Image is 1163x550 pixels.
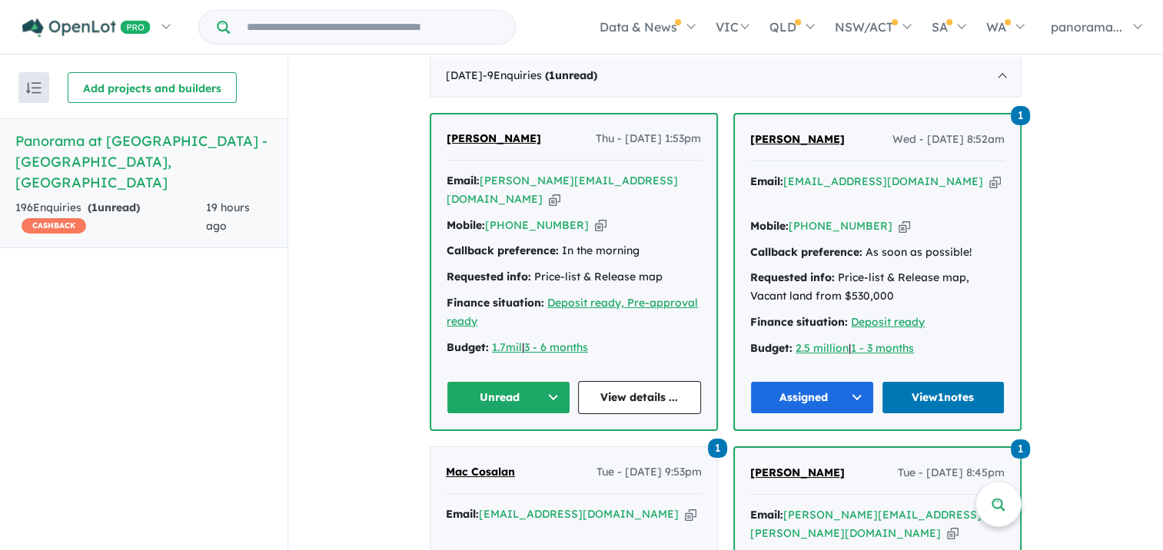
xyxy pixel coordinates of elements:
a: [PHONE_NUMBER] [789,219,892,233]
strong: Email: [750,508,783,522]
button: Copy [899,218,910,234]
a: 1.7mil [492,340,522,354]
a: View1notes [882,381,1005,414]
strong: Requested info: [447,270,531,283]
a: [PHONE_NUMBER] [485,218,589,232]
span: 1 [708,439,727,458]
strong: Callback preference: [447,244,559,257]
button: Assigned [750,381,874,414]
a: [EMAIL_ADDRESS][DOMAIN_NAME] [479,507,679,521]
a: Deposit ready, Pre-approval ready [447,296,698,328]
a: Deposit ready [851,315,925,329]
a: [PERSON_NAME] [750,464,845,482]
strong: ( unread) [88,200,140,214]
input: Try estate name, suburb, builder or developer [233,11,512,44]
img: sort.svg [26,82,42,94]
a: View details ... [578,381,702,414]
div: In the morning [447,242,701,260]
a: [PERSON_NAME][EMAIL_ADDRESS][DOMAIN_NAME] [447,174,678,206]
div: [DATE] [430,55,1022,98]
strong: Budget: [447,340,489,354]
span: 1 [1011,439,1030,459]
span: - 9 Enquir ies [483,68,597,82]
a: [PERSON_NAME] [750,131,845,149]
strong: Callback preference: [750,245,862,259]
strong: Email: [750,174,783,188]
span: Wed - [DATE] 8:52am [892,131,1005,149]
span: 19 hours ago [206,200,250,233]
a: 1 [1011,104,1030,125]
a: 2.5 million [796,341,849,355]
span: Tue - [DATE] 9:53pm [596,463,702,482]
div: | [447,339,701,357]
img: Openlot PRO Logo White [22,18,151,38]
a: [PERSON_NAME] [447,130,541,148]
strong: Mobile: [750,219,789,233]
a: [PERSON_NAME][EMAIL_ADDRESS][PERSON_NAME][DOMAIN_NAME] [750,508,982,540]
span: Tue - [DATE] 8:45pm [898,464,1005,482]
strong: Budget: [750,341,793,355]
span: 1 [549,68,555,82]
strong: Email: [446,507,479,521]
strong: Finance situation: [750,315,848,329]
div: | [750,340,1005,358]
span: Thu - [DATE] 1:53pm [596,130,701,148]
span: [PERSON_NAME] [447,131,541,145]
strong: Finance situation: [447,296,544,310]
span: [PERSON_NAME] [750,132,845,146]
button: Copy [685,506,696,522]
strong: Requested info: [750,270,835,284]
h5: Panorama at [GEOGRAPHIC_DATA] - [GEOGRAPHIC_DATA] , [GEOGRAPHIC_DATA] [15,131,272,193]
div: As soon as possible! [750,244,1005,262]
div: 196 Enquir ies [15,199,206,236]
span: [PERSON_NAME] [750,466,845,479]
span: CASHBACK [22,218,86,234]
strong: Email: [447,174,480,187]
button: Copy [947,525,959,542]
a: [EMAIL_ADDRESS][DOMAIN_NAME] [783,174,983,188]
a: Mac Cosalan [446,463,515,482]
a: 1 [708,437,727,458]
span: 1 [91,200,98,214]
div: Price-list & Release map [447,268,701,287]
strong: Mobile: [447,218,485,232]
button: Copy [549,191,560,207]
a: 1 [1011,438,1030,459]
a: 3 - 6 months [524,340,588,354]
span: 1 [1011,106,1030,125]
strong: ( unread) [545,68,597,82]
a: 1 - 3 months [851,341,914,355]
span: panorama... [1051,19,1122,35]
button: Add projects and builders [68,72,237,103]
button: Copy [989,174,1001,190]
button: Copy [595,217,606,234]
span: Mac Cosalan [446,465,515,479]
button: Unread [447,381,570,414]
div: Price-list & Release map, Vacant land from $530,000 [750,269,1005,306]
